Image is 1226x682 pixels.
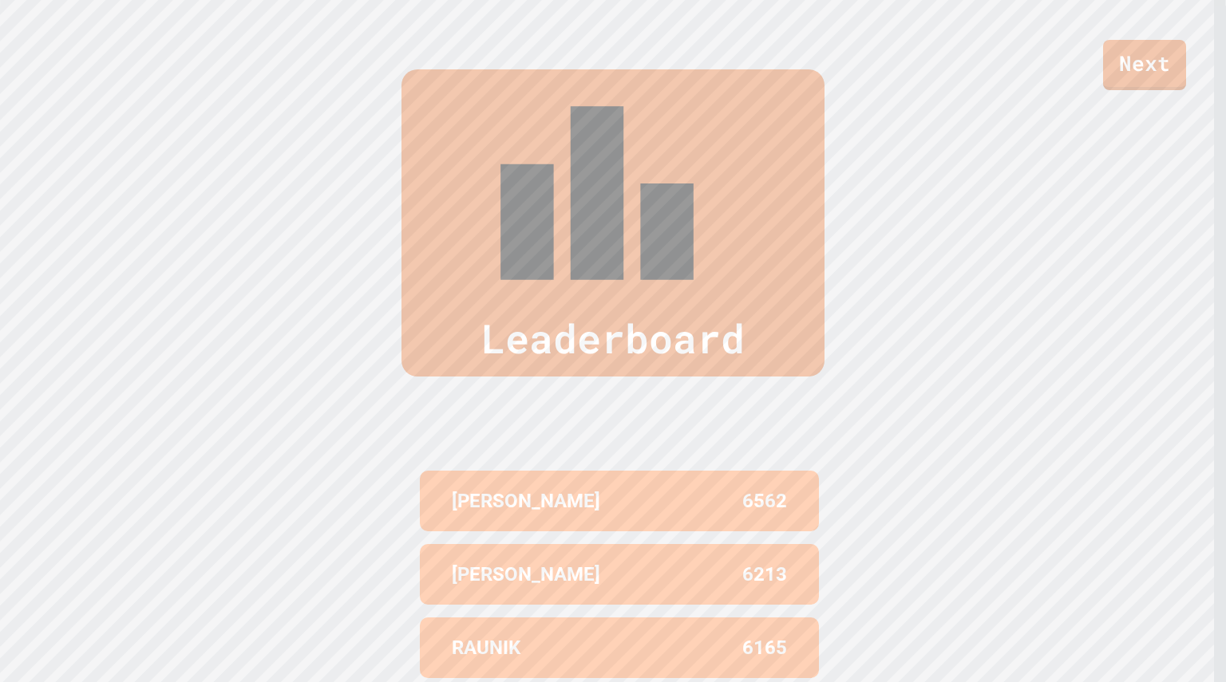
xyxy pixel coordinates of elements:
[742,487,787,515] p: 6562
[401,69,825,376] div: Leaderboard
[452,487,600,515] p: [PERSON_NAME]
[452,560,600,589] p: [PERSON_NAME]
[1103,40,1186,90] a: Next
[742,560,787,589] p: 6213
[452,633,520,662] p: RAUNIK
[742,633,787,662] p: 6165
